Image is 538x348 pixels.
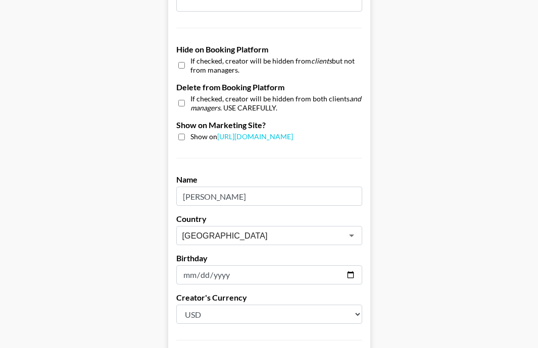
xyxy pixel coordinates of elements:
label: Birthday [176,253,362,263]
label: Show on Marketing Site? [176,120,362,130]
a: [URL][DOMAIN_NAME] [217,132,293,141]
label: Country [176,214,362,224]
label: Creator's Currency [176,293,362,303]
span: If checked, creator will be hidden from but not from managers. [190,56,362,74]
span: If checked, creator will be hidden from both clients . USE CAREFULLY. [190,94,362,112]
button: Open [345,228,359,243]
span: Show on [190,132,293,142]
em: and managers [190,94,361,112]
label: Delete from Booking Platform [176,82,362,92]
label: Hide on Booking Platform [176,44,362,54]
label: Name [176,175,362,185]
em: clients [311,56,332,65]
